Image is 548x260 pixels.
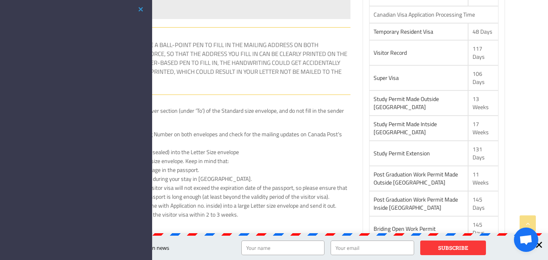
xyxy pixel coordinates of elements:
td: 131 Days [468,141,499,166]
li: Write your address under the receiver section (under ‘To’) of the Standard size envelope, and do ... [69,106,350,124]
div: Canadian visa application processing time [374,11,494,19]
a: Go to Top [520,215,536,232]
a: Temporary Resident Visa [374,26,433,37]
td: 17 Weeks [468,116,499,141]
td: 106 Days [468,65,499,90]
a: Study Permit Made Outside [GEOGRAPHIC_DATA] [374,94,439,112]
a: Study Permit Extension [374,148,430,159]
p: : It is recommended to use a ball-point pen to fill in the mailing address on both envelopes with... [60,41,350,85]
td: 145 Days [468,216,499,241]
td: 48 Days [468,23,499,40]
a: Visitor Record [374,47,407,58]
input: Your email [331,241,414,255]
td: 11 Weeks [468,166,499,191]
p: Keep in mind: [53,225,350,234]
li: The expiration date of the visitor visa will not exceed the expiration date of the passport, so p... [86,183,350,201]
li: Your passport cannot expire during your stay in [GEOGRAPHIC_DATA]. [86,174,350,183]
a: Post Graduation Work Permit Made Inside [GEOGRAPHIC_DATA] [374,194,458,213]
li: There is at least one blank page in the passport. [86,165,350,174]
a: Super Visa [374,73,399,83]
td: 145 Days [468,191,499,216]
li: Take a photo or record the Tracking Number on both envelopes and check for the mailing updates on... [69,130,350,148]
li: Print IRCC’s ‘approval letter’ (the one with Application no. inside) into a large Letter size env... [69,201,350,210]
a: Briding Open Work Permit [374,223,436,234]
input: Your name [241,241,325,255]
li: Put the passport inside the Letter size envelope. Keep in mind that: [69,157,350,201]
li: You will receive your passport with the visitor visa within 2 to 3 weeks. [69,210,350,219]
strong: SUBSCRIBE [438,244,468,251]
td: 117 Days [468,40,499,65]
li: Put the Standard Size envelope (unsealed) into the Letter Size envelope [69,148,350,157]
div: Open chat [514,228,538,252]
a: Post Graduation Work Permit Made Outside [GEOGRAPHIC_DATA] [374,169,458,188]
a: Study Permit Made Intside [GEOGRAPHIC_DATA] [374,119,437,138]
td: 13 Weeks [468,90,499,116]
